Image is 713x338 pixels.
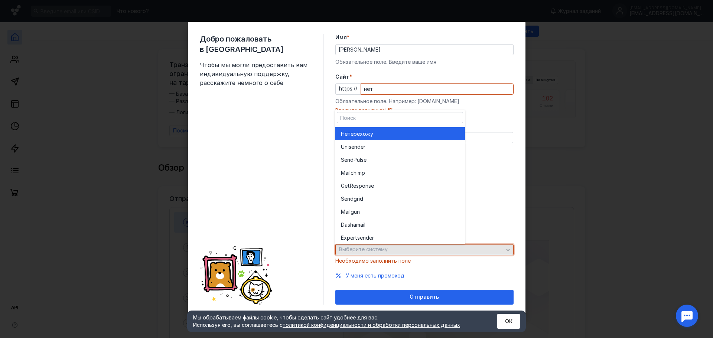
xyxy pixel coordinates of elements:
[341,195,359,203] span: Sendgr
[335,153,465,166] button: SendPulse
[335,231,465,244] button: Expertsender
[341,208,351,216] span: Mail
[335,140,465,153] button: Unisender
[335,257,514,265] div: Необходимо заполнить поле
[341,182,345,190] span: G
[200,60,311,87] span: Чтобы мы могли предоставить вам индивидуальную поддержку, расскажите немного о себе
[200,34,311,55] span: Добро пожаловать в [GEOGRAPHIC_DATA]
[335,166,465,179] button: Mailchimp
[335,98,514,105] div: Обязательное поле. Например: [DOMAIN_NAME]
[346,272,404,279] span: У меня есть промокод
[341,143,364,151] span: Unisende
[283,322,460,328] a: политикой конфиденциальности и обработки персональных данных
[193,314,479,329] div: Мы обрабатываем файлы cookie, чтобы сделать сайт удобнее для вас. Используя его, вы соглашаетесь c
[335,290,514,305] button: Отправить
[497,314,520,329] button: ОК
[362,169,365,177] span: p
[335,192,465,205] button: Sendgrid
[341,169,362,177] span: Mailchim
[341,234,347,242] span: Ex
[364,156,367,164] span: e
[335,179,465,192] button: GetResponse
[335,244,514,255] button: Выберите систему
[348,130,373,138] span: перехожу
[335,58,514,66] div: Обязательное поле. Введите ваше имя
[335,34,347,41] span: Имя
[341,130,348,138] span: Не
[346,272,404,279] button: У меня есть промокод
[351,208,360,216] span: gun
[335,73,349,81] span: Cайт
[335,205,465,218] button: Mailgun
[335,218,465,231] button: Dashamail
[347,234,374,242] span: pertsender
[341,221,364,229] span: Dashamai
[364,221,365,229] span: l
[345,182,374,190] span: etResponse
[341,156,364,164] span: SendPuls
[335,125,465,244] div: grid
[339,246,388,252] span: Выберите систему
[335,127,465,140] button: Неперехожу
[337,112,463,123] input: Поиск
[335,107,514,114] div: Введите валидный URL
[410,294,439,300] span: Отправить
[364,143,365,151] span: r
[359,195,363,203] span: id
